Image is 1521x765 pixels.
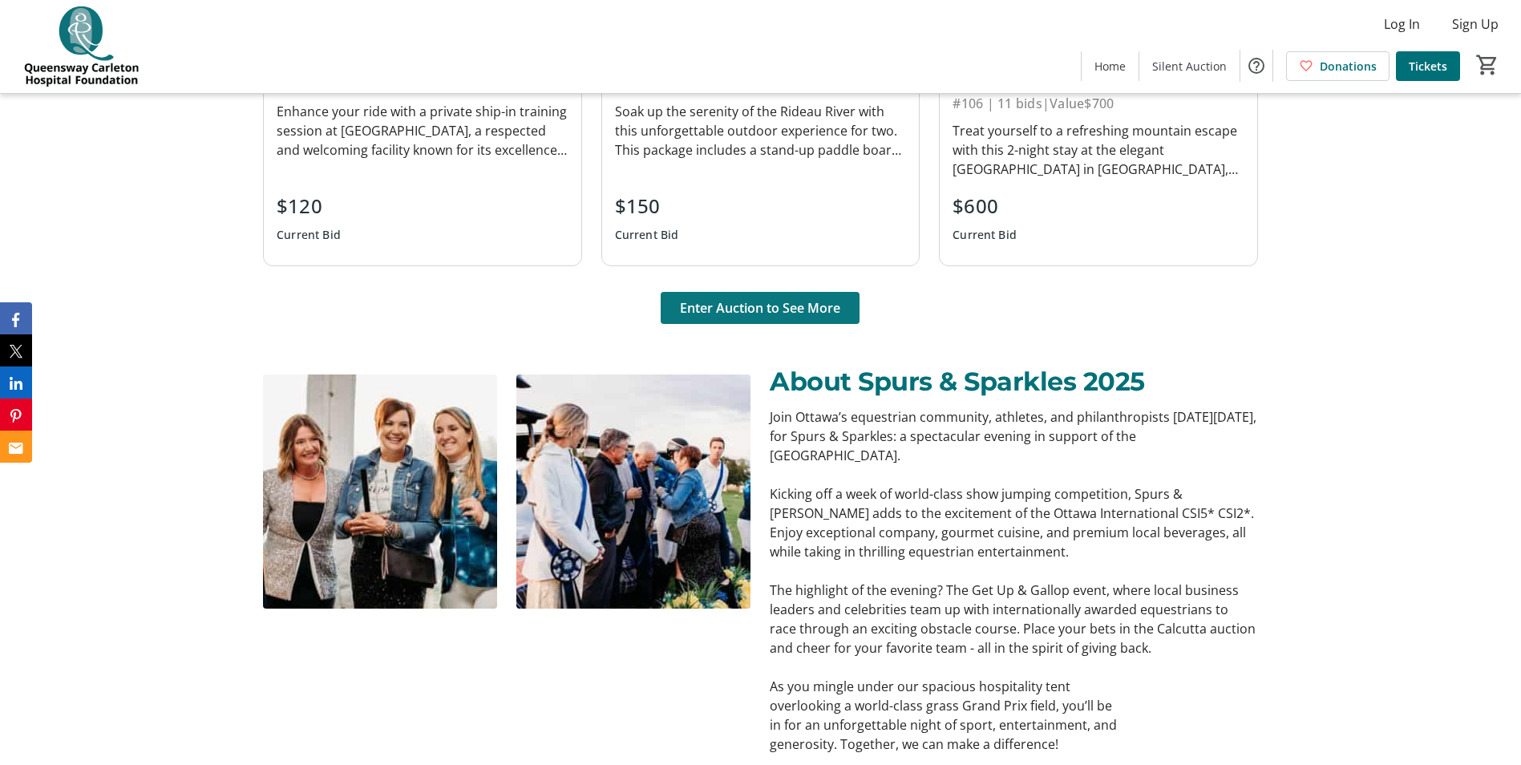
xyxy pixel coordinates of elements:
span: Donations [1320,58,1377,75]
a: Donations [1286,51,1390,81]
button: Help [1240,50,1272,82]
button: Sign Up [1439,11,1511,37]
div: Current Bid [277,221,341,249]
button: Cart [1473,51,1502,79]
p: generosity. Together, we can make a difference! [770,735,1257,754]
div: Soak up the serenity of the Rideau River with this unforgettable outdoor experience for two. This... [615,102,907,160]
div: Current Bid [953,221,1017,249]
div: $600 [953,192,1017,221]
div: Treat yourself to a refreshing mountain escape with this 2-night stay at the elegant [GEOGRAPHIC_... [953,121,1244,179]
img: QCH Foundation's Logo [10,6,152,87]
div: $150 [615,192,679,221]
img: undefined [516,374,750,609]
span: Sign Up [1452,14,1499,34]
span: Silent Auction [1152,58,1227,75]
div: #106 | 11 bids | Value $700 [953,92,1244,115]
p: Join Ottawa’s equestrian community, athletes, and philanthropists [DATE][DATE], for Spurs & Spark... [770,407,1257,465]
div: $120 [277,192,341,221]
p: About Spurs & Sparkles 2025 [770,362,1257,401]
a: Home [1082,51,1139,81]
p: The highlight of the evening? The Get Up & Gallop event, where local business leaders and celebri... [770,581,1257,658]
button: Log In [1371,11,1433,37]
span: Home [1094,58,1126,75]
p: overlooking a world-class grass Grand Prix field, you’ll be [770,696,1257,715]
span: Log In [1384,14,1420,34]
div: Current Bid [615,221,679,249]
a: Silent Auction [1139,51,1240,81]
button: Enter Auction to See More [661,292,860,324]
span: Tickets [1409,58,1447,75]
a: Tickets [1396,51,1460,81]
img: undefined [263,374,497,609]
div: Enhance your ride with a private ship-in training session at [GEOGRAPHIC_DATA], a respected and w... [277,102,568,160]
span: Enter Auction to See More [680,298,840,318]
p: in for an unforgettable night of sport, entertainment, and [770,715,1257,735]
p: Kicking off a week of world-class show jumping competition, Spurs & [PERSON_NAME] adds to the exc... [770,484,1257,561]
p: As you mingle under our spacious hospitality tent [770,677,1257,696]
